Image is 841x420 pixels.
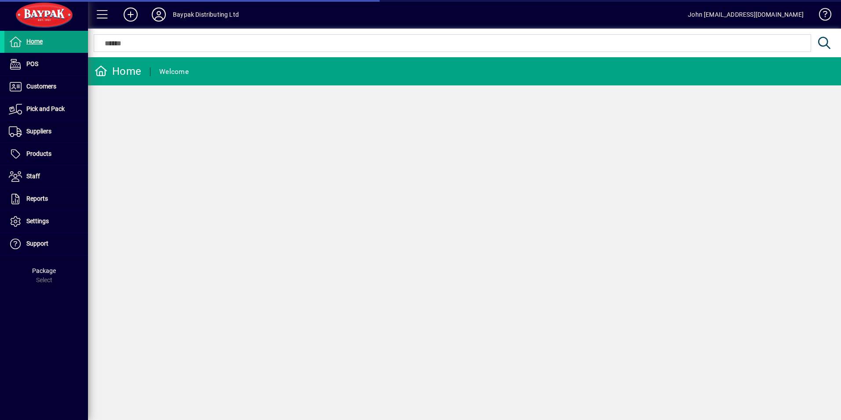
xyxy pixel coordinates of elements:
[4,210,88,232] a: Settings
[812,2,830,30] a: Knowledge Base
[4,166,88,188] a: Staff
[4,233,88,255] a: Support
[95,64,141,78] div: Home
[26,83,56,90] span: Customers
[26,60,38,67] span: POS
[173,7,239,22] div: Baypak Distributing Ltd
[145,7,173,22] button: Profile
[117,7,145,22] button: Add
[26,173,40,180] span: Staff
[4,143,88,165] a: Products
[159,65,189,79] div: Welcome
[4,76,88,98] a: Customers
[4,53,88,75] a: POS
[26,217,49,225] span: Settings
[4,188,88,210] a: Reports
[26,38,43,45] span: Home
[688,7,804,22] div: John [EMAIL_ADDRESS][DOMAIN_NAME]
[26,240,48,247] span: Support
[26,105,65,112] span: Pick and Pack
[4,98,88,120] a: Pick and Pack
[26,128,51,135] span: Suppliers
[26,150,51,157] span: Products
[32,267,56,274] span: Package
[26,195,48,202] span: Reports
[4,121,88,143] a: Suppliers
